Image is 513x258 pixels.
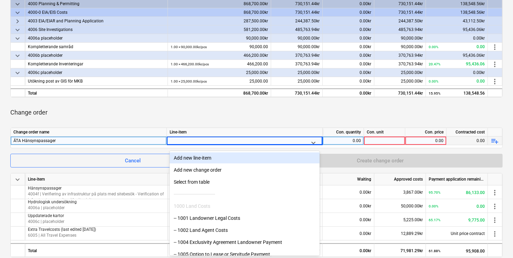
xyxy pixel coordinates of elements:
[170,176,320,187] div: Select from table
[429,45,438,49] small: 0.00%
[323,8,374,17] div: 0.00kr
[168,51,271,60] div: 466,200.00kr
[271,25,323,34] div: 485,763.94kr
[28,199,165,205] p: Hydrologisk undersökning
[491,43,499,51] span: more_vert
[271,34,323,43] div: 90,000.00kr
[401,204,423,208] span: 50,000.00kr
[323,88,374,97] div: 0.00kr
[13,17,22,25] span: keyboard_arrow_right
[325,137,361,145] div: 0.00
[125,156,141,165] div: Cancel
[13,175,22,184] span: keyboard_arrow_down
[271,51,323,60] div: 370,763.94kr
[271,88,323,97] div: 730,151.44kr
[171,62,209,66] small: 1.00 × 466,200.00kr / pcs
[479,225,513,258] iframe: Chat Widget
[171,45,207,49] small: 1.00 × 90,000.00kr / pcs
[447,137,488,145] div: 0.00
[170,164,320,175] div: Add new change order
[374,243,426,257] div: 71,981.29kr
[360,62,371,66] span: 0.00kr
[168,243,271,257] div: 167,889.29kr
[170,201,320,212] div: 1000 Land Costs
[426,17,488,25] div: 43,112.50kr
[491,137,499,145] span: playlist_add
[401,79,423,84] span: 25,000.00kr
[171,60,268,68] div: 466,200.00
[429,77,485,86] div: 0.00
[13,137,164,145] div: ÄTA Hänsynspassager
[323,17,374,25] div: 0.00kr
[170,189,320,200] div: ------------------------------
[28,8,165,17] div: 4000-0 EIA/EIS Costs
[323,25,374,34] div: 0.00kr
[374,8,426,17] div: 730,151.44kr
[28,233,165,238] p: 6005 | All Travel Expenses
[13,26,22,34] span: keyboard_arrow_down
[323,51,374,60] div: 0.00kr
[429,185,485,200] div: 86,133.00
[408,137,443,145] div: 0.00
[429,213,485,227] div: 9,775.00
[479,225,513,258] div: Chatt-widget
[429,199,485,213] div: 0.00
[28,68,165,77] div: 4006c placeholder
[25,88,168,97] div: Total
[298,44,320,49] span: 90,000.00kr
[28,17,165,25] div: 4003 EIA/EIAR and Planning Application
[10,108,47,117] p: Change order
[426,68,488,77] div: 0.00kr
[426,51,488,60] div: 95,436.06kr
[429,244,485,258] div: 95,908.00
[28,34,165,43] div: 4006a placeholder
[403,190,423,195] span: 3,867.00kr
[298,79,320,84] span: 25,000.00kr
[13,52,22,60] span: keyboard_arrow_down
[491,60,499,68] span: more_vert
[426,8,488,17] div: 138,548.56kr
[429,204,438,208] small: 0.00%
[360,79,371,84] span: 0.00kr
[429,89,485,98] div: 138,548.56
[28,51,165,60] div: 4006b placeholder
[168,173,271,185] div: Contracted cost
[401,231,423,236] span: 12,889.29kr
[429,79,438,83] small: 0.00%
[323,34,374,43] div: 0.00kr
[429,43,485,51] div: 0.00
[447,128,488,137] div: Contracted cost
[451,231,485,236] span: Unit price contract
[429,191,440,194] small: 95.70%
[28,219,165,225] p: 4006c | placeholder
[323,243,374,257] div: 0.00kr
[295,62,320,66] span: 370,763.94kr
[168,34,271,43] div: 90,000.00kr
[360,231,371,236] span: 0.00kr
[170,213,320,224] div: -- 1001 Landowner Legal Costs
[28,25,165,34] div: 4006 Site Investigations
[170,237,320,248] div: -- 1004 Exclusivity Agreement Landowner Payment
[360,204,371,208] span: 0.00kr
[374,51,426,60] div: 370,763.94kr
[271,243,323,257] div: 71,981.29kr
[13,9,22,17] span: keyboard_arrow_down
[374,17,426,25] div: 244,387.50kr
[11,128,167,137] div: Change order name
[491,216,499,224] span: more_vert
[28,77,165,86] div: Utökning post av GIS för MKB
[168,25,271,34] div: 581,200.00kr
[28,185,165,191] p: Hänsynspassager
[168,8,271,17] div: 868,700.00kr
[271,8,323,17] div: 730,151.44kr
[426,173,488,185] div: Payment application remaining
[374,88,426,97] div: 730,151.44kr
[271,68,323,77] div: 25,000.00kr
[401,44,423,49] span: 90,000.00kr
[426,25,488,34] div: 95,436.06kr
[13,69,22,77] span: keyboard_arrow_down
